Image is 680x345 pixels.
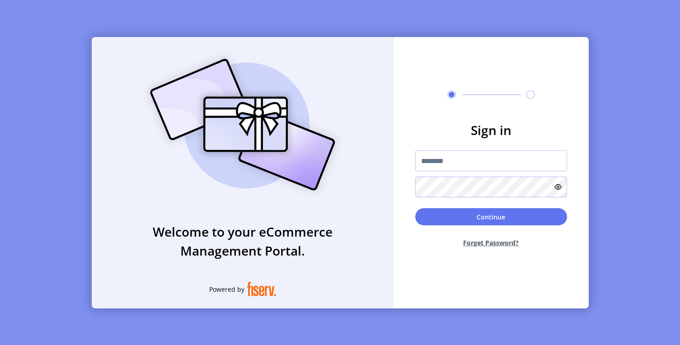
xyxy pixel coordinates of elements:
[415,231,567,255] button: Forget Password?
[415,208,567,225] button: Continue
[136,49,349,200] img: card_Illustration.svg
[209,284,244,294] span: Powered by
[415,121,567,140] h3: Sign in
[92,222,394,260] h3: Welcome to your eCommerce Management Portal.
